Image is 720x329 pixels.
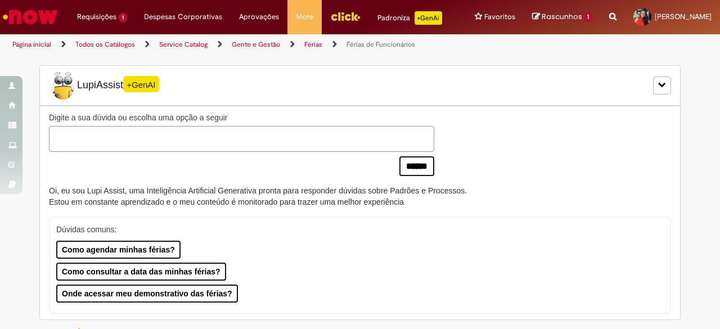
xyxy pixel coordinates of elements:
[56,285,238,303] button: Onde acessar meu demonstrativo das férias?
[56,263,226,281] button: Como consultar a data das minhas férias?
[330,8,361,25] img: click_logo_yellow_360x200.png
[346,40,415,49] a: Férias de Funcionários
[12,40,51,49] a: Página inicial
[377,11,442,25] div: Padroniza
[49,71,159,100] span: LupiAssist
[159,40,208,49] a: Service Catalog
[484,11,515,22] span: Favoritos
[56,224,655,235] p: Dúvidas comuns:
[56,241,181,259] button: Como agendar minhas férias?
[542,11,582,22] span: Rascunhos
[49,71,77,100] img: Lupi
[144,11,222,22] span: Despesas Corporativas
[119,13,127,22] span: 1
[239,11,279,22] span: Aprovações
[655,12,712,21] span: [PERSON_NAME]
[8,34,471,55] ul: Trilhas de página
[532,12,592,22] a: Rascunhos
[296,11,313,22] span: More
[232,40,280,49] a: Gente e Gestão
[39,65,681,106] div: LupiLupiAssist+GenAI
[49,112,434,123] label: Digite a sua dúvida ou escolha uma opção a seguir
[304,40,322,49] a: Férias
[49,185,467,208] div: Oi, eu sou Lupi Assist, uma Inteligência Artificial Generativa pronta para responder dúvidas sobr...
[75,40,135,49] a: Todos os Catálogos
[123,76,159,92] span: +GenAI
[77,11,116,22] span: Requisições
[415,11,442,25] p: +GenAi
[1,6,59,28] img: ServiceNow
[584,12,592,22] span: 1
